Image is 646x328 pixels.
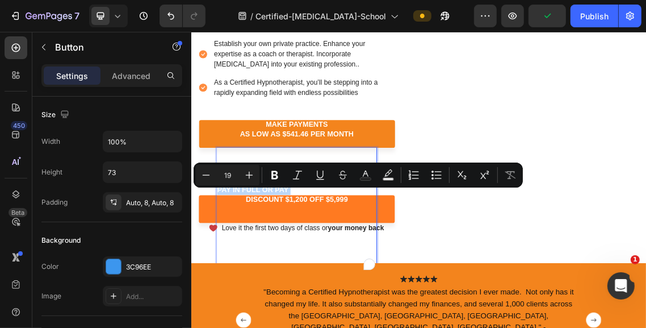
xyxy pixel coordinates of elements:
button: Publish [571,5,618,27]
div: Background [41,235,81,246]
div: Width [41,136,60,147]
div: Add... [126,292,179,302]
button: 7 [5,5,85,27]
div: Editor contextual toolbar [194,163,523,188]
div: Color [41,261,59,272]
strong: your money back [205,288,289,300]
div: 450 [11,121,27,130]
div: Undo/Redo [160,5,205,27]
div: Beta [9,208,27,217]
p: Settings [56,70,88,82]
div: Publish [580,10,609,22]
span: Certified-[MEDICAL_DATA]-School [255,10,386,22]
p: Button [55,40,152,54]
span: 1 [631,255,640,264]
input: Auto [103,162,182,182]
div: Height [41,167,62,177]
span: / [250,10,253,22]
iframe: To enrich screen reader interactions, please activate Accessibility in Grammarly extension settings [191,32,646,328]
div: Padding [41,197,68,207]
div: 3C96EE [126,262,179,272]
input: Auto [103,131,182,152]
iframe: Intercom live chat [607,272,635,300]
span: Love it the first two days of class or [45,288,288,300]
div: Auto, 8, Auto, 8 [126,198,179,208]
div: Image [41,291,61,301]
p: Advanced [112,70,150,82]
div: Size [41,107,72,123]
p: 7 [74,9,79,23]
